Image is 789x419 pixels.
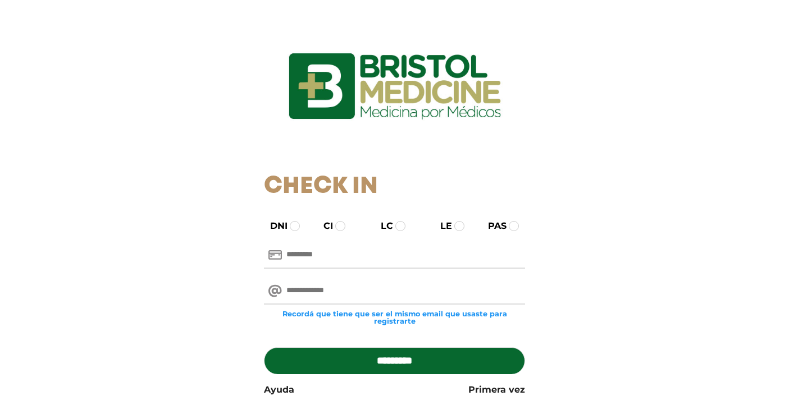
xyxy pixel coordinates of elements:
[243,13,546,159] img: logo_ingresarbristol.jpg
[430,219,452,233] label: LE
[478,219,507,233] label: PAS
[260,219,288,233] label: DNI
[468,383,525,397] a: Primera vez
[264,383,294,397] a: Ayuda
[371,219,393,233] label: LC
[313,219,333,233] label: CI
[264,173,525,201] h1: Check In
[264,310,525,325] small: Recordá que tiene que ser el mismo email que usaste para registrarte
